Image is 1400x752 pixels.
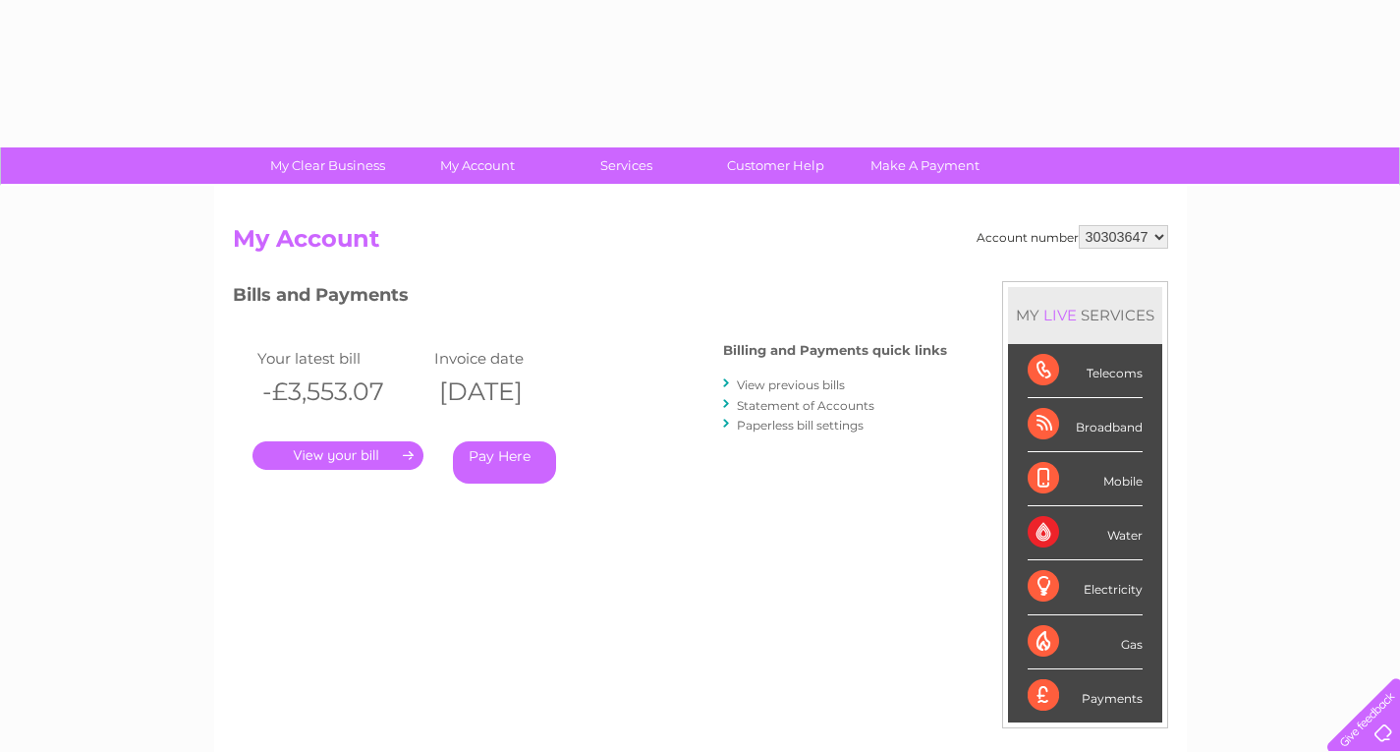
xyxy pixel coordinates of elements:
div: Water [1028,506,1143,560]
div: Electricity [1028,560,1143,614]
a: Customer Help [695,147,857,184]
div: Telecoms [1028,344,1143,398]
a: Statement of Accounts [737,398,874,413]
a: Make A Payment [844,147,1006,184]
div: Broadband [1028,398,1143,452]
h3: Bills and Payments [233,281,947,316]
a: . [252,441,423,470]
div: Mobile [1028,452,1143,506]
a: Paperless bill settings [737,418,864,433]
th: [DATE] [429,372,606,412]
th: -£3,553.07 [252,372,429,412]
h2: My Account [233,225,1168,262]
div: MY SERVICES [1008,287,1162,343]
div: LIVE [1039,306,1081,324]
a: Services [545,147,707,184]
a: Pay Here [453,441,556,484]
td: Invoice date [429,345,606,372]
div: Payments [1028,669,1143,723]
div: Account number [977,225,1168,249]
a: My Account [396,147,558,184]
a: View previous bills [737,377,845,392]
td: Your latest bill [252,345,429,372]
h4: Billing and Payments quick links [723,343,947,358]
div: Gas [1028,615,1143,669]
a: My Clear Business [247,147,409,184]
